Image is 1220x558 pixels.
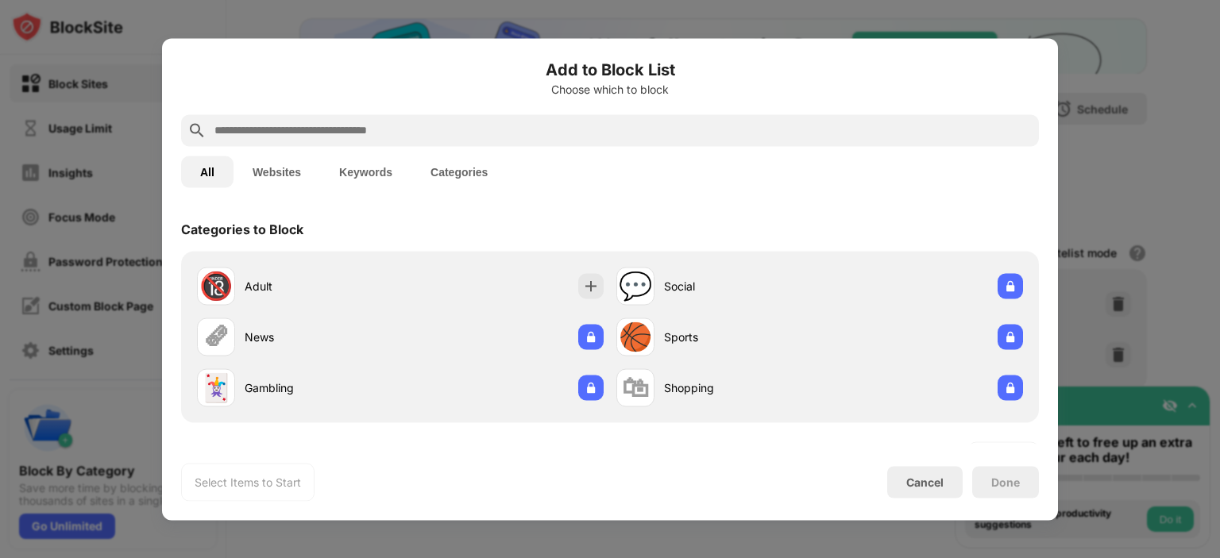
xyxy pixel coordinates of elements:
[245,278,400,294] div: Adult
[195,474,301,490] div: Select Items to Start
[906,475,944,489] div: Cancel
[181,57,1039,81] h6: Add to Block List
[320,156,411,187] button: Keywords
[181,83,1039,95] div: Choose which to block
[203,321,230,353] div: 🗞
[411,156,507,187] button: Categories
[245,329,400,345] div: News
[199,371,233,404] div: 🃏
[664,329,820,345] div: Sports
[664,278,820,294] div: Social
[622,371,649,404] div: 🛍
[181,221,303,237] div: Categories to Block
[991,475,1020,488] div: Done
[187,121,207,140] img: search.svg
[181,156,234,187] button: All
[199,270,233,302] div: 🔞
[234,156,320,187] button: Websites
[245,379,400,396] div: Gambling
[619,321,652,353] div: 🏀
[664,379,820,396] div: Shopping
[619,270,652,302] div: 💬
